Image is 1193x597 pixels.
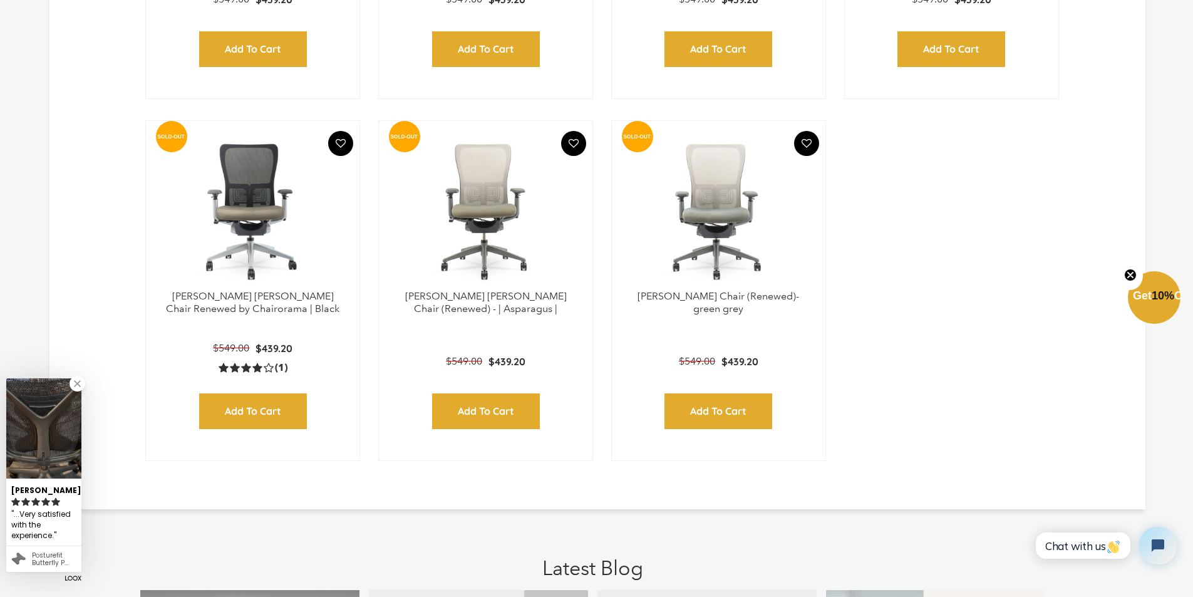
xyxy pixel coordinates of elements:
[664,393,772,429] input: Add to Cart
[21,497,30,506] svg: rating icon full
[432,31,540,67] input: Add to Cart
[49,541,1136,580] h1: Latest Blog
[11,480,76,496] div: [PERSON_NAME]
[11,508,76,542] div: ...Very satisfied with the experience.
[6,378,81,479] img: Charles D. review of Posturefit Butterfly Pad Replacement For Herman Miller Aeron Size A,B,C
[446,355,482,367] span: $549.00
[488,355,525,368] span: $439.20
[256,342,292,355] span: $439.20
[391,133,580,290] img: Haworth Zody Chair (Renewed) - | Asparagus | - chairorama
[1026,516,1187,575] iframe: Tidio Chat
[1152,289,1174,302] span: 10%
[721,355,758,368] span: $439.20
[794,131,819,156] button: Add To Wishlist
[1128,273,1180,325] div: Get10%OffClose teaser
[199,31,307,67] input: Add to Cart
[219,361,287,374] a: 4.0 rating (1 votes)
[41,497,50,506] svg: rating icon full
[1133,289,1190,302] span: Get Off
[623,133,650,139] text: SOLD-OUT
[199,393,307,429] input: Add to Cart
[432,393,540,429] input: Add to Cart
[1118,261,1143,290] button: Close teaser
[275,361,287,375] span: (1)
[328,131,353,156] button: Add To Wishlist
[405,290,567,315] a: [PERSON_NAME] [PERSON_NAME] Chair (Renewed) - | Asparagus |
[158,133,185,139] text: SOLD-OUT
[391,133,418,139] text: SOLD-OUT
[11,497,20,506] svg: rating icon full
[158,133,347,290] a: Haworth Zody Chair Renewed by Chairorama | Black - chairorama Haworth Zody Chair Renewed by Chair...
[679,355,715,367] span: $549.00
[51,497,60,506] svg: rating icon full
[31,497,40,506] svg: rating icon full
[664,31,772,67] input: Add to Cart
[166,290,339,315] a: [PERSON_NAME] [PERSON_NAME] Chair Renewed by Chairorama | Black
[897,31,1005,67] input: Add to Cart
[391,133,580,290] a: Haworth Zody Chair (Renewed) - | Asparagus | - chairorama Haworth Zody Chair (Renewed) - | Aspara...
[638,290,799,315] a: [PERSON_NAME] Chair (Renewed)- green grey
[624,133,813,290] a: Zody Chair (Renewed)- green grey - chairorama Zody Chair (Renewed)- green grey - chairorama
[624,133,813,290] img: Zody Chair (Renewed)- green grey - chairorama
[561,131,586,156] button: Add To Wishlist
[32,552,76,567] div: Posturefit Butterfly Pad Replacement For Herman Miller Aeron Size A,B,C
[213,342,249,354] span: $549.00
[158,133,347,290] img: Haworth Zody Chair Renewed by Chairorama | Black - chairorama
